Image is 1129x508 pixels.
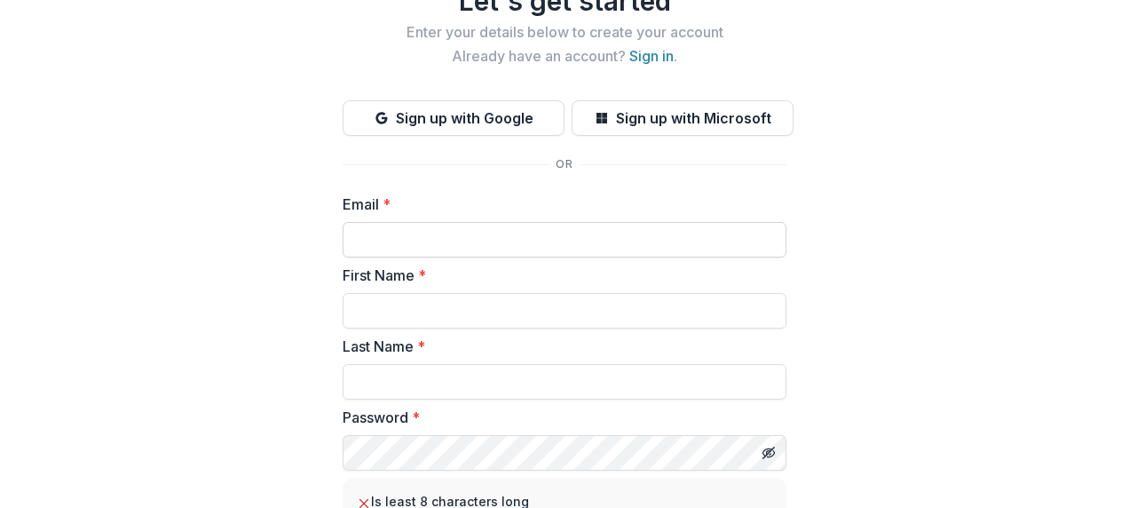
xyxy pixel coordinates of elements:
h2: Enter your details below to create your account [343,24,786,41]
button: Sign up with Microsoft [572,100,793,136]
a: Sign in [629,47,674,65]
label: Password [343,407,776,428]
h2: Already have an account? . [343,48,786,65]
label: First Name [343,265,776,286]
button: Sign up with Google [343,100,564,136]
label: Last Name [343,336,776,357]
label: Email [343,194,776,215]
button: Toggle password visibility [754,439,783,467]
